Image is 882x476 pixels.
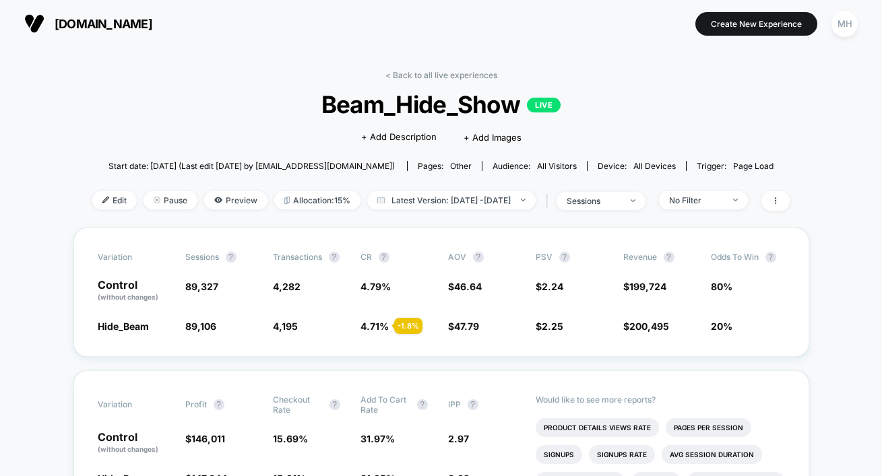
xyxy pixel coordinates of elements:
[733,161,774,171] span: Page Load
[559,252,570,263] button: ?
[629,320,669,332] span: 200,495
[448,320,479,332] span: $
[185,320,216,332] span: 89,106
[697,161,774,171] div: Trigger:
[666,418,751,437] li: Pages Per Session
[273,320,298,332] span: 4,195
[542,320,563,332] span: 2.25
[536,445,582,464] li: Signups
[360,252,372,262] span: CR
[284,197,290,204] img: rebalance
[493,161,577,171] div: Audience:
[98,279,172,302] p: Control
[329,399,340,410] button: ?
[20,13,156,34] button: [DOMAIN_NAME]
[711,252,785,263] span: Odds to Win
[589,445,655,464] li: Signups Rate
[468,399,478,410] button: ?
[633,161,676,171] span: all devices
[448,433,469,444] span: 2.97
[536,320,563,332] span: $
[394,318,422,334] div: - 1.8 %
[542,281,563,292] span: 2.24
[450,161,472,171] span: other
[361,131,437,144] span: + Add Description
[98,320,149,332] span: Hide_Beam
[527,98,561,112] p: LIVE
[273,395,323,415] span: Checkout Rate
[385,70,497,80] a: < Back to all live experiences
[98,445,158,453] span: (without changes)
[536,418,659,437] li: Product Details Views Rate
[418,161,472,171] div: Pages:
[464,132,522,143] span: + Add Images
[448,281,482,292] span: $
[631,199,635,202] img: end
[827,10,862,38] button: MH
[144,191,197,209] span: Pause
[204,191,267,209] span: Preview
[98,293,158,301] span: (without changes)
[98,395,172,415] span: Variation
[536,281,563,292] span: $
[377,197,385,203] img: calendar
[537,161,577,171] span: All Visitors
[695,12,817,36] button: Create New Experience
[567,196,621,206] div: sessions
[521,199,526,201] img: end
[454,281,482,292] span: 46.64
[473,252,484,263] button: ?
[623,281,666,292] span: $
[360,395,410,415] span: Add To Cart Rate
[329,252,340,263] button: ?
[273,433,308,444] span: 15.69 %
[273,252,322,262] span: Transactions
[92,191,137,209] span: Edit
[214,399,224,410] button: ?
[360,281,391,292] span: 4.79 %
[185,399,207,409] span: Profit
[448,399,461,409] span: IPP
[733,199,738,201] img: end
[623,320,669,332] span: $
[360,433,395,444] span: 31.97 %
[629,281,666,292] span: 199,724
[379,252,389,263] button: ?
[542,191,557,211] span: |
[102,197,109,203] img: edit
[711,281,732,292] span: 80%
[367,191,536,209] span: Latest Version: [DATE] - [DATE]
[185,281,218,292] span: 89,327
[536,252,553,262] span: PSV
[127,90,755,118] span: Beam_Hide_Show
[191,433,225,444] span: 146,011
[185,252,219,262] span: Sessions
[448,252,466,262] span: AOV
[24,13,44,34] img: Visually logo
[98,252,172,263] span: Variation
[226,252,237,263] button: ?
[417,399,428,410] button: ?
[273,281,301,292] span: 4,282
[536,395,785,405] p: Would like to see more reports?
[831,11,858,37] div: MH
[711,320,732,332] span: 20%
[664,252,674,263] button: ?
[662,445,762,464] li: Avg Session Duration
[669,195,723,205] div: No Filter
[454,320,479,332] span: 47.79
[185,433,225,444] span: $
[98,432,172,454] p: Control
[765,252,776,263] button: ?
[623,252,657,262] span: Revenue
[154,197,160,203] img: end
[55,17,152,31] span: [DOMAIN_NAME]
[108,161,395,171] span: Start date: [DATE] (Last edit [DATE] by [EMAIL_ADDRESS][DOMAIN_NAME])
[360,320,389,332] span: 4.71 %
[587,161,686,171] span: Device:
[274,191,360,209] span: Allocation: 15%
